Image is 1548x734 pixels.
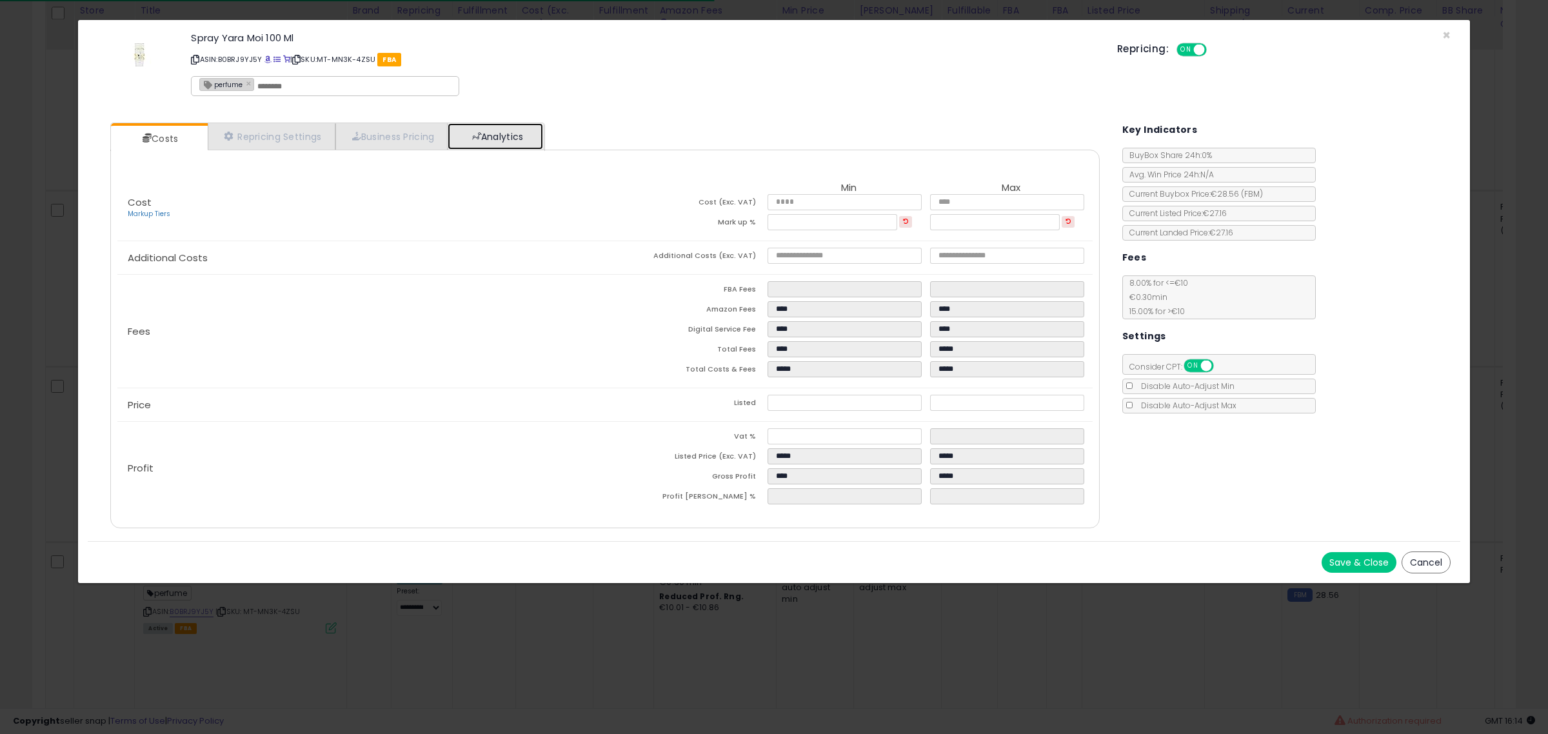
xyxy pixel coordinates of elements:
span: Consider CPT: [1123,361,1231,372]
span: BuyBox Share 24h: 0% [1123,150,1212,161]
span: Avg. Win Price 24h: N/A [1123,169,1214,180]
span: Current Buybox Price: [1123,188,1263,199]
a: Your listing only [283,54,290,64]
span: perfume [200,79,243,90]
p: Price [117,400,605,410]
td: FBA Fees [605,281,768,301]
span: Current Landed Price: €27.16 [1123,227,1233,238]
span: OFF [1205,45,1225,55]
th: Max [930,183,1093,194]
h5: Key Indicators [1122,122,1198,138]
img: 21NGBZ1LbFL._SL60_.jpg [120,33,159,72]
button: Save & Close [1322,552,1396,573]
button: Cancel [1402,551,1451,573]
td: Profit [PERSON_NAME] % [605,488,768,508]
td: Listed Price (Exc. VAT) [605,448,768,468]
a: Costs [111,126,206,152]
span: Current Listed Price: €27.16 [1123,208,1227,219]
a: Markup Tiers [128,209,170,219]
td: Vat % [605,428,768,448]
p: Profit [117,463,605,473]
span: × [1442,26,1451,45]
h3: Spray Yara Moi 100 Ml [191,33,1098,43]
span: 8.00 % for <= €10 [1123,277,1188,317]
td: Amazon Fees [605,301,768,321]
td: Additional Costs (Exc. VAT) [605,248,768,268]
span: €0.30 min [1123,292,1167,303]
a: Business Pricing [335,123,448,150]
span: ON [1185,361,1201,372]
a: Analytics [448,123,543,150]
h5: Repricing: [1117,44,1169,54]
td: Total Fees [605,341,768,361]
a: BuyBox page [264,54,272,64]
span: ON [1178,45,1194,55]
p: Additional Costs [117,253,605,263]
span: Disable Auto-Adjust Max [1135,400,1236,411]
p: Fees [117,326,605,337]
th: Min [768,183,930,194]
a: All offer listings [273,54,281,64]
p: ASIN: B0BRJ9YJ5Y | SKU: MT-MN3K-4ZSU [191,49,1098,70]
span: 15.00 % for > €10 [1123,306,1185,317]
p: Cost [117,197,605,219]
span: Disable Auto-Adjust Min [1135,381,1235,392]
span: ( FBM ) [1241,188,1263,199]
span: OFF [1211,361,1232,372]
a: Repricing Settings [208,123,335,150]
span: €28.56 [1211,188,1263,199]
h5: Fees [1122,250,1147,266]
span: FBA [377,53,401,66]
td: Total Costs & Fees [605,361,768,381]
td: Cost (Exc. VAT) [605,194,768,214]
h5: Settings [1122,328,1166,344]
td: Digital Service Fee [605,321,768,341]
td: Gross Profit [605,468,768,488]
td: Mark up % [605,214,768,234]
td: Listed [605,395,768,415]
a: × [246,77,253,89]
